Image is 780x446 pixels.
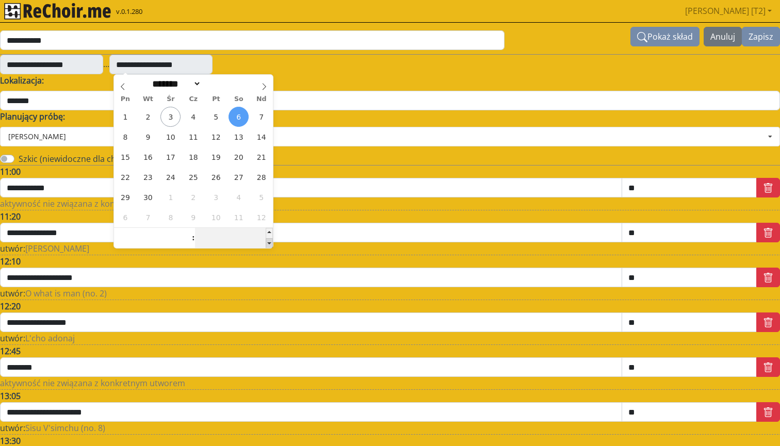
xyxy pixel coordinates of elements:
[115,207,135,227] span: Październik 6, 2025
[637,32,647,42] svg: search
[763,362,773,373] svg: trash
[681,1,776,21] a: [PERSON_NAME] [T2]
[160,207,181,227] span: Październik 8, 2025
[138,167,158,187] span: Wrzesień 23, 2025
[192,227,195,248] span: :
[182,96,205,103] span: Cz
[756,402,780,422] button: trash
[183,127,203,147] span: Wrzesień 11, 2025
[19,153,133,165] label: Szkic (niewidoczne dla chóru)
[251,167,271,187] span: Wrzesień 28, 2025
[763,228,773,238] svg: trash
[25,422,105,434] span: Sisu V'simchu (no. 8)
[183,187,203,207] span: Październik 2, 2025
[206,127,226,147] span: Wrzesień 12, 2025
[115,107,135,127] span: Wrzesień 1, 2025
[160,127,181,147] span: Wrzesień 10, 2025
[138,147,158,167] span: Wrzesień 16, 2025
[756,223,780,242] button: trash
[756,178,780,197] button: trash
[229,127,249,147] span: Wrzesień 13, 2025
[160,147,181,167] span: Wrzesień 17, 2025
[206,167,226,187] span: Wrzesień 26, 2025
[229,107,249,127] span: Wrzesień 6, 2025
[251,187,271,207] span: Październik 5, 2025
[160,107,181,127] span: Wrzesień 3, 2025
[183,167,203,187] span: Wrzesień 25, 2025
[251,207,271,227] span: Październik 12, 2025
[756,357,780,377] button: trash
[183,207,203,227] span: Październik 9, 2025
[195,228,273,249] input: Minute
[763,183,773,193] svg: trash
[115,167,135,187] span: Wrzesień 22, 2025
[229,167,249,187] span: Wrzesień 27, 2025
[160,187,181,207] span: Październik 1, 2025
[756,312,780,332] button: trash
[201,78,238,89] input: Year
[229,147,249,167] span: Wrzesień 20, 2025
[229,207,249,227] span: Październik 11, 2025
[206,207,226,227] span: Październik 10, 2025
[115,187,135,207] span: Wrzesień 29, 2025
[138,107,158,127] span: Wrzesień 2, 2025
[183,147,203,167] span: Wrzesień 18, 2025
[115,127,135,147] span: Wrzesień 8, 2025
[114,228,192,249] input: Hour
[742,27,780,46] button: Zapisz
[25,333,75,344] span: L'cho adonaj
[206,147,226,167] span: Wrzesień 19, 2025
[206,187,226,207] span: Październik 3, 2025
[159,96,182,103] span: Śr
[763,273,773,283] svg: trash
[116,7,142,17] span: v.0.1.280
[704,27,742,46] button: Anuluj
[8,133,66,140] div: [PERSON_NAME]
[251,127,271,147] span: Wrzesień 14, 2025
[25,288,107,299] span: O what is man (no. 2)
[4,3,111,20] img: rekłajer mi
[149,78,201,89] select: Month
[251,107,271,127] span: Wrzesień 7, 2025
[250,96,273,103] span: Nd
[115,147,135,167] span: Wrzesień 15, 2025
[229,187,249,207] span: Październik 4, 2025
[763,407,773,418] svg: trash
[228,96,250,103] span: So
[756,268,780,287] button: trash
[25,243,89,254] span: [PERSON_NAME]
[138,207,158,227] span: Październik 7, 2025
[206,107,226,127] span: Wrzesień 5, 2025
[251,147,271,167] span: Wrzesień 21, 2025
[138,127,158,147] span: Wrzesień 9, 2025
[205,96,228,103] span: Pt
[137,96,159,103] span: Wt
[630,27,700,46] button: searchPokaż skład
[138,187,158,207] span: Wrzesień 30, 2025
[763,318,773,328] svg: trash
[114,96,137,103] span: Pn
[183,107,203,127] span: Wrzesień 4, 2025
[160,167,181,187] span: Wrzesień 24, 2025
